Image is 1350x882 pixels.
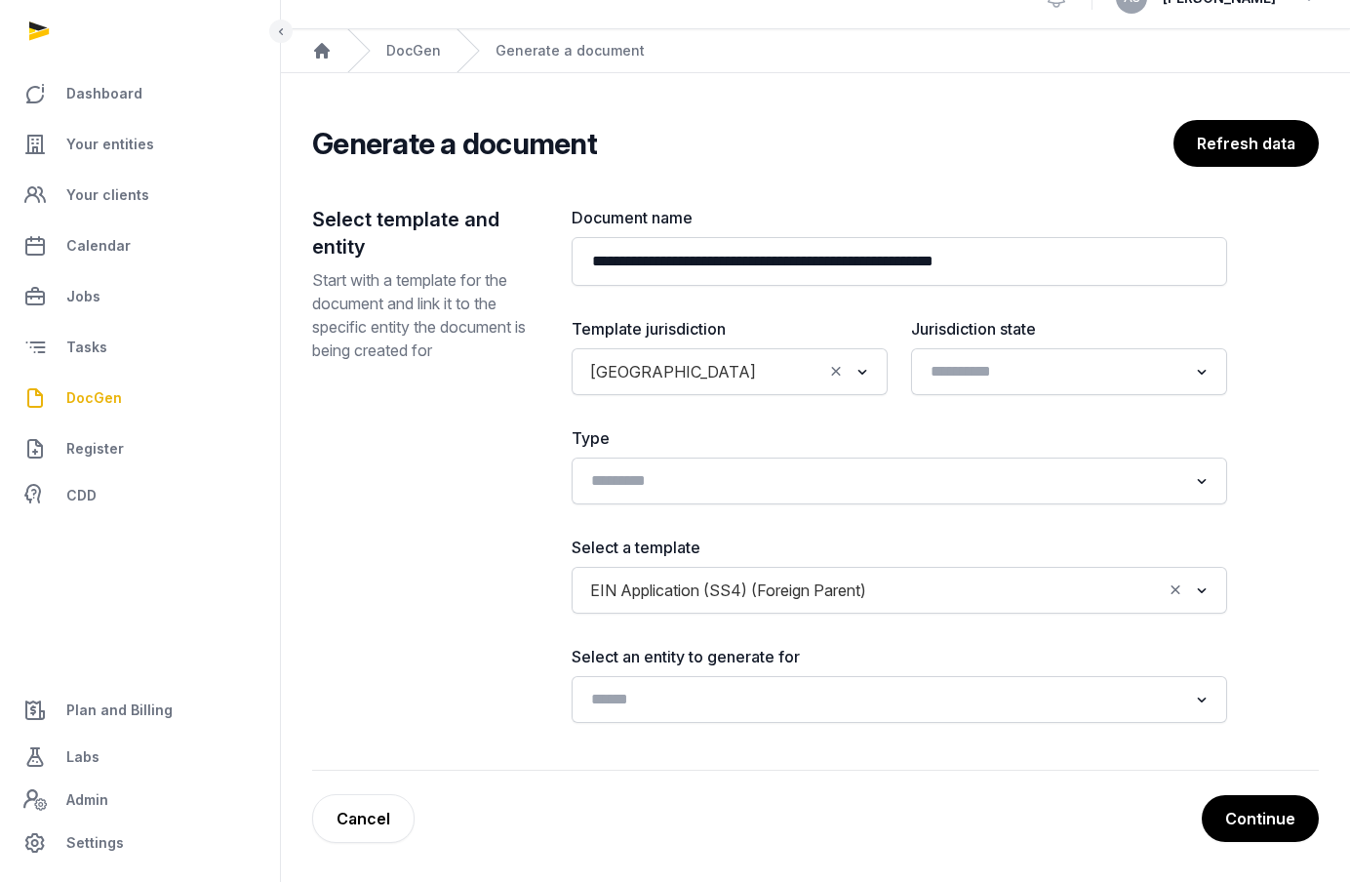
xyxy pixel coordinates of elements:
span: EIN Application (SS4) (Foreign Parent) [585,577,871,604]
span: Register [66,437,124,461]
span: [GEOGRAPHIC_DATA] [585,358,761,385]
label: Jurisdiction state [911,317,1227,341]
span: Tasks [66,336,107,359]
span: Dashboard [66,82,142,105]
a: Cancel [312,794,415,843]
div: Search for option [581,682,1217,717]
span: Admin [66,788,108,812]
span: Calendar [66,234,131,258]
p: Start with a template for the document and link it to the specific entity the document is being c... [312,268,540,362]
div: Search for option [581,463,1217,499]
input: Search for option [583,686,1187,713]
a: Plan and Billing [16,687,264,734]
span: Labs [66,745,99,769]
a: CDD [16,476,264,515]
button: Clear Selected [827,358,845,385]
a: Register [16,425,264,472]
a: Jobs [16,273,264,320]
h2: Generate a document [312,126,597,161]
span: Your clients [66,183,149,207]
span: Your entities [66,133,154,156]
a: Settings [16,820,264,866]
a: Tasks [16,324,264,371]
a: Labs [16,734,264,781]
input: Search for option [875,577,1162,604]
button: Clear Selected [1167,577,1184,604]
span: CDD [66,484,97,507]
h2: Select template and entity [312,206,540,261]
label: Type [572,426,1227,450]
input: Search for option [923,358,1187,385]
div: Search for option [921,354,1217,389]
span: Jobs [66,285,100,308]
a: Your clients [16,172,264,219]
button: Continue [1202,795,1319,842]
div: Generate a document [496,41,645,60]
span: DocGen [66,386,122,410]
span: Plan and Billing [66,699,173,722]
input: Search for option [583,467,1187,495]
a: DocGen [16,375,264,421]
a: Your entities [16,121,264,168]
div: Search for option [581,354,878,389]
span: Settings [66,831,124,855]
input: Search for option [765,358,822,385]
a: Dashboard [16,70,264,117]
label: Select a template [572,536,1227,559]
div: Search for option [581,573,1217,608]
a: Admin [16,781,264,820]
a: Calendar [16,222,264,269]
label: Document name [572,206,1227,229]
button: Refresh data [1173,120,1319,167]
nav: Breadcrumb [281,29,1350,73]
label: Template jurisdiction [572,317,888,341]
a: DocGen [386,41,441,60]
label: Select an entity to generate for [572,645,1227,668]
